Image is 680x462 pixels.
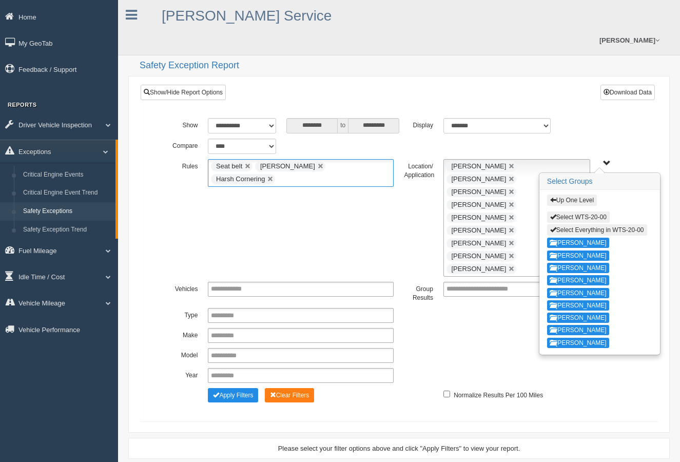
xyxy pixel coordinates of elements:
label: Group Results [399,282,438,303]
button: [PERSON_NAME] [547,338,609,348]
a: Safety Exception Trend [18,221,115,239]
label: Rules [164,159,203,171]
button: [PERSON_NAME] [547,238,609,248]
label: Compare [164,139,203,151]
button: Select Everything in WTS-20-00 [547,224,647,236]
button: [PERSON_NAME] [547,251,609,261]
label: Vehicles [164,282,203,294]
span: Harsh Cornering [216,175,265,183]
label: Location/ Application [399,159,438,180]
label: Type [164,308,203,320]
h3: Select Groups [540,174,659,190]
span: [PERSON_NAME] [451,252,506,260]
button: [PERSON_NAME] [547,263,609,273]
label: Make [164,328,203,340]
button: [PERSON_NAME] [547,288,609,298]
span: Seat belt [216,162,242,170]
button: [PERSON_NAME] [547,325,609,335]
button: [PERSON_NAME] [547,313,609,323]
label: Display [399,118,438,130]
span: [PERSON_NAME] [451,265,506,273]
a: [PERSON_NAME] Service [162,8,332,24]
span: [PERSON_NAME] [451,175,506,183]
label: Year [164,368,203,380]
span: [PERSON_NAME] [451,226,506,234]
span: to [338,118,348,133]
div: Please select your filter options above and click "Apply Filters" to view your report. [138,444,660,453]
a: Safety Exceptions [18,202,115,221]
span: [PERSON_NAME] [260,162,315,170]
label: Show [164,118,203,130]
label: Model [164,348,203,360]
span: [PERSON_NAME] [451,201,506,208]
button: Change Filter Options [265,388,315,402]
button: Up One Level [547,195,597,206]
span: [PERSON_NAME] [451,239,506,247]
button: [PERSON_NAME] [547,275,609,285]
label: Normalize Results Per 100 Miles [454,388,543,400]
button: Select WTS-20-00 [547,211,610,223]
span: [PERSON_NAME] [451,214,506,221]
a: Show/Hide Report Options [141,85,226,100]
span: [PERSON_NAME] [451,188,506,196]
a: [PERSON_NAME] [594,26,665,55]
button: Download Data [600,85,655,100]
span: [PERSON_NAME] [451,162,506,170]
button: [PERSON_NAME] [547,300,609,311]
a: Critical Engine Events [18,166,115,184]
a: Critical Engine Event Trend [18,184,115,202]
button: Change Filter Options [208,388,258,402]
